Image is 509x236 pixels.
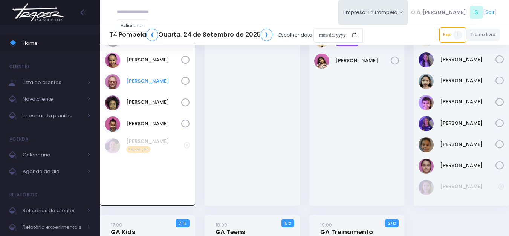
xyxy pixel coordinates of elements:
a: [PERSON_NAME] [440,162,496,169]
span: Relatório experimentais [23,222,83,232]
img: Beatriz Cogo [105,138,120,153]
span: Agenda do dia [23,167,83,176]
span: S [470,6,483,19]
strong: 7 [179,220,181,226]
a: [PERSON_NAME] [126,120,181,127]
span: Home [23,38,90,48]
a: Treino livre [466,29,500,41]
a: Sair [485,8,495,16]
a: [PERSON_NAME] [440,141,496,148]
img: Júlia Barbosa [105,53,120,68]
a: [PERSON_NAME] [440,183,498,190]
a: 19:00GA Treinamento [320,221,373,236]
a: [PERSON_NAME] [440,98,496,106]
a: [PERSON_NAME] [440,77,496,84]
span: Calendário [23,150,83,160]
a: Exp1 [439,27,466,42]
a: [PERSON_NAME] [126,56,181,64]
img: Nina Loureiro Andrusyszyn [419,95,434,110]
a: [PERSON_NAME] [126,77,181,85]
a: Adicionar [117,19,148,32]
div: [ ] [408,4,500,21]
a: [PERSON_NAME] [440,56,496,63]
span: [PERSON_NAME] [422,9,466,16]
a: ❯ [261,29,273,41]
span: 1 [453,31,462,40]
span: Relatórios de clientes [23,206,83,216]
small: 17:00 [111,221,122,228]
img: Sofia Ramos Roman Torres [419,137,434,152]
img: Priscila Vanzolini [105,95,120,110]
span: Importar da planilha [23,111,83,121]
img: Luiza Braz [314,54,329,69]
a: [PERSON_NAME] [335,57,391,64]
a: 18:00GA Teens [216,221,245,236]
img: Luisa Yen Muller [419,74,434,89]
img: Antonella Zappa Marques [419,180,434,195]
strong: 2 [388,220,391,226]
a: [PERSON_NAME] [440,120,496,127]
h5: T4 Pompeia Quarta, 24 de Setembro de 2025 [109,29,272,41]
img: Paola baldin Barreto Armentano [105,74,120,89]
h4: Agenda [9,132,29,147]
img: Rosa Widman [419,116,434,131]
img: Lia Widman [419,52,434,67]
small: / 12 [286,221,291,226]
div: Escolher data: [109,26,363,44]
small: / 12 [391,221,396,226]
a: [PERSON_NAME] Reposição [126,138,184,153]
h4: Clientes [9,59,30,74]
small: 18:00 [216,221,227,228]
a: [PERSON_NAME] [126,98,181,106]
h4: Relatórios [9,187,37,202]
span: Lista de clientes [23,78,83,87]
img: STELLA ARAUJO LAGUNA [105,116,120,132]
span: Novo cliente [23,94,83,104]
span: Olá, [411,9,421,16]
a: 17:00GA Kids [111,221,135,236]
img: Sophia de Souza Arantes [419,159,434,174]
span: Reposição [126,146,150,153]
small: / 12 [181,221,186,226]
small: 19:00 [320,221,332,228]
strong: 1 [284,220,286,226]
